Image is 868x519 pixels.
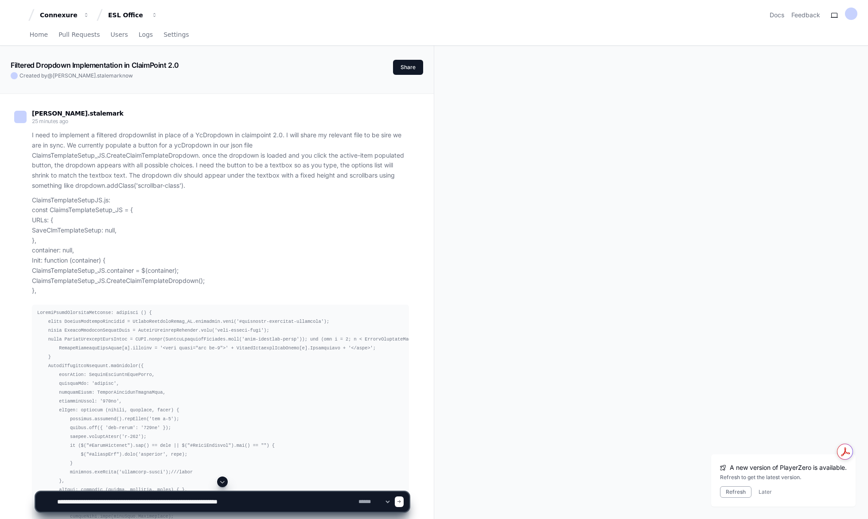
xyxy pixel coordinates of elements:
span: Pull Requests [58,32,100,37]
div: Connexure [40,11,78,19]
span: Users [111,32,128,37]
p: ClaimsTemplateSetupJS.js: const ClaimsTemplateSetup_JS = { URLs: { SaveClmTemplateSetup: null, },... [32,195,409,296]
span: 25 minutes ago [32,118,68,124]
div: Refresh to get the latest version. [720,474,847,481]
span: now [122,72,133,79]
a: Pull Requests [58,25,100,45]
span: A new version of PlayerZero is available. [730,463,847,472]
button: Connexure [36,7,93,23]
button: Feedback [791,11,820,19]
span: Logs [139,32,153,37]
span: [PERSON_NAME].stalemark [32,110,123,117]
span: Created by [19,72,133,79]
span: Settings [163,32,189,37]
button: Refresh [720,486,751,498]
app-text-character-animate: Filtered Dropdown Implementation in ClaimPoint 2.0 [11,61,179,70]
span: @ [47,72,53,79]
a: Docs [770,11,784,19]
a: Users [111,25,128,45]
button: ESL Office [105,7,161,23]
button: Later [759,488,772,496]
p: I need to implement a filtered dropdownlist in place of a YcDropdown in claimpoint 2.0. I will sh... [32,130,409,191]
a: Logs [139,25,153,45]
div: ESL Office [108,11,146,19]
a: Home [30,25,48,45]
button: Share [393,60,423,75]
a: Settings [163,25,189,45]
span: [PERSON_NAME].stalemark [53,72,122,79]
span: Home [30,32,48,37]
